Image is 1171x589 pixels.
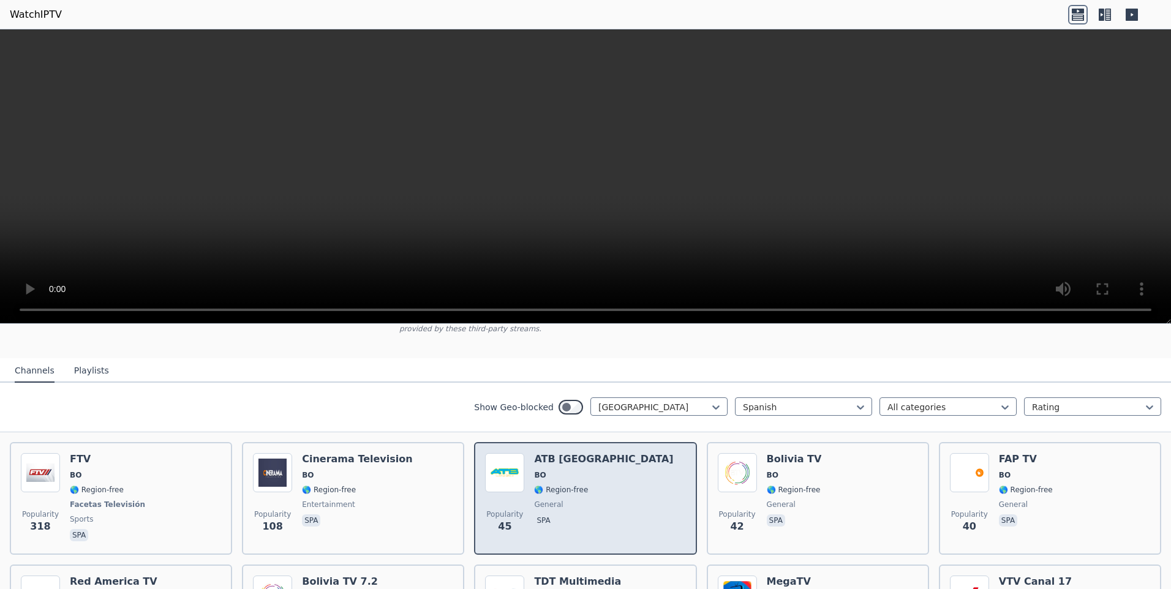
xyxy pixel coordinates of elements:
[302,500,355,509] span: entertainment
[767,514,785,527] p: spa
[999,500,1028,509] span: general
[21,453,60,492] img: FTV
[70,485,124,495] span: 🌎 Region-free
[730,519,744,534] span: 42
[963,519,976,534] span: 40
[767,500,796,509] span: general
[951,509,988,519] span: Popularity
[474,401,554,413] label: Show Geo-blocked
[534,470,546,480] span: BO
[74,359,109,383] button: Playlists
[767,576,821,588] h6: MegaTV
[302,485,356,495] span: 🌎 Region-free
[253,453,292,492] img: Cinerama Television
[999,470,1011,480] span: BO
[485,453,524,492] img: ATB La Paz
[15,359,55,383] button: Channels
[719,509,756,519] span: Popularity
[534,500,563,509] span: general
[999,576,1072,588] h6: VTV Canal 17
[767,453,822,465] h6: Bolivia TV
[534,485,588,495] span: 🌎 Region-free
[498,519,511,534] span: 45
[10,7,62,22] a: WatchIPTV
[70,470,81,480] span: BO
[70,529,88,541] p: spa
[254,509,291,519] span: Popularity
[302,470,314,480] span: BO
[534,514,552,527] p: spa
[486,509,523,519] span: Popularity
[70,514,93,524] span: sports
[302,514,320,527] p: spa
[534,576,621,588] h6: TDT Multimedia
[950,453,989,492] img: FAP TV
[302,453,412,465] h6: Cinerama Television
[718,453,757,492] img: Bolivia TV
[534,453,673,465] h6: ATB [GEOGRAPHIC_DATA]
[999,453,1053,465] h6: FAP TV
[767,470,778,480] span: BO
[999,514,1017,527] p: spa
[262,519,282,534] span: 108
[999,485,1053,495] span: 🌎 Region-free
[70,576,157,588] h6: Red America TV
[302,576,378,588] h6: Bolivia TV 7.2
[22,509,59,519] span: Popularity
[767,485,821,495] span: 🌎 Region-free
[70,500,145,509] span: Facetas Televisión
[30,519,50,534] span: 318
[70,453,148,465] h6: FTV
